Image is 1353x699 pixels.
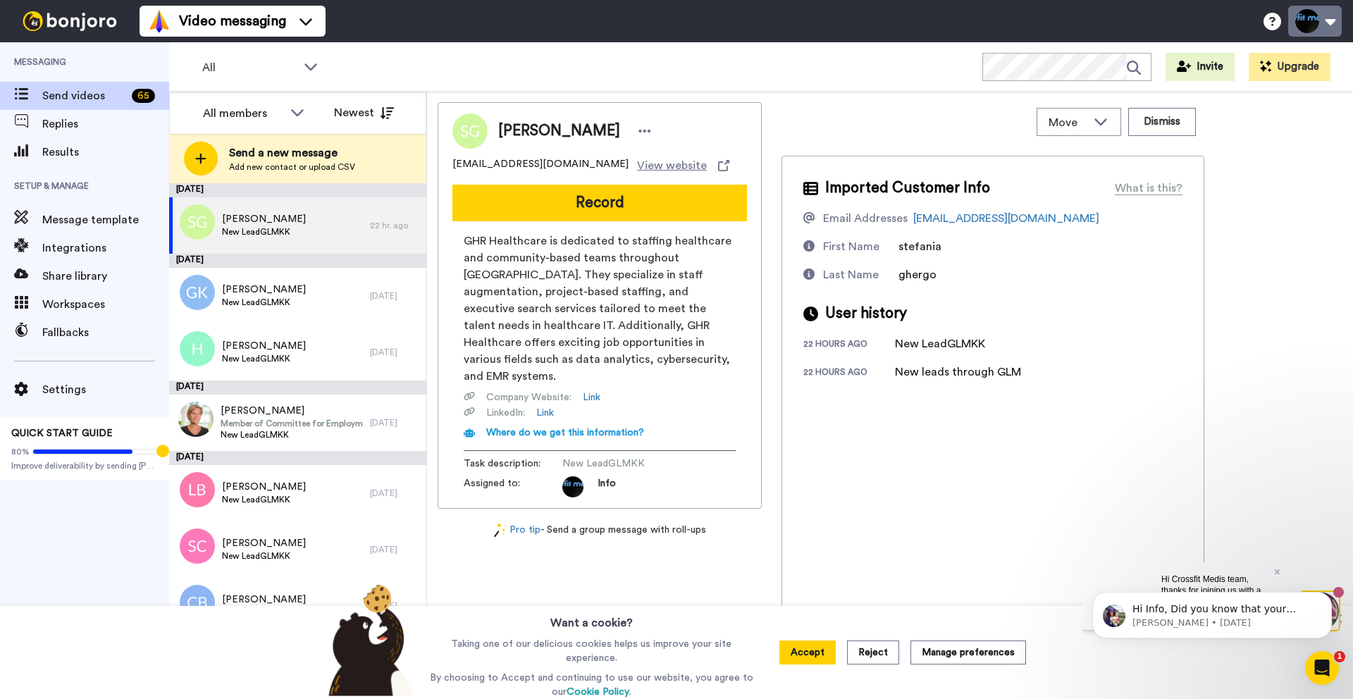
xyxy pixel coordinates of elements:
img: 4e0fde7d-cd41-4100-924e-b0a73e043c92.jpg [178,402,214,437]
span: [PERSON_NAME] [222,283,306,297]
button: Invite [1166,53,1235,81]
a: [EMAIL_ADDRESS][DOMAIN_NAME] [913,213,1099,224]
h3: Want a cookie? [550,606,633,631]
span: [EMAIL_ADDRESS][DOMAIN_NAME] [452,157,629,174]
span: Hi Crossfit Medis team, thanks for joining us with a paid account! Wanted to say thanks in person... [79,12,190,112]
button: Newest [323,99,404,127]
span: [PERSON_NAME] [222,212,306,226]
img: mute-white.svg [45,45,62,62]
a: Link [583,390,600,404]
iframe: Intercom live chat [1305,651,1339,685]
span: Workspaces [42,296,169,313]
button: Reject [847,641,899,664]
span: Improve deliverability by sending [PERSON_NAME]’s from your own email [11,460,158,471]
span: [PERSON_NAME] [221,404,363,418]
span: Imported Customer Info [825,178,990,199]
a: View website [637,157,729,174]
img: sc.png [180,528,215,564]
div: Email Addresses [823,210,908,227]
div: [DATE] [370,488,419,499]
a: Pro tip [494,523,540,538]
div: 65 [132,89,155,103]
div: New LeadGLMKK [895,335,985,352]
img: Image of Stefania Ghergo [452,113,488,149]
span: Where do we get this information? [486,428,644,438]
span: [PERSON_NAME] [222,480,306,494]
span: [PERSON_NAME] [222,536,306,550]
div: 22 hours ago [803,338,895,352]
img: sg.png [180,204,215,240]
span: Video messaging [179,11,286,31]
span: Task description : [464,457,562,471]
img: bear-with-cookie.png [316,583,420,696]
span: Assigned to: [464,476,562,497]
span: ghergo [898,269,937,280]
div: [DATE] [370,544,419,555]
span: Message template [42,211,169,228]
img: bj-logo-header-white.svg [17,11,123,31]
span: Send videos [42,87,126,104]
div: [DATE] [169,254,426,268]
span: [PERSON_NAME] [498,120,620,142]
span: Member of Committee for Employment Agencies Business Section [221,418,363,429]
span: Fallbacks [42,324,169,341]
div: [DATE] [169,381,426,395]
div: All members [203,105,283,122]
img: 3183ab3e-59ed-45f6-af1c-10226f767056-1659068401.jpg [1,3,39,41]
span: Add new contact or upload CSV [229,161,355,173]
div: 22 hr. ago [370,220,419,231]
span: 1 [1334,651,1345,662]
span: Settings [42,381,169,398]
span: LinkedIn : [486,406,525,420]
button: Record [452,185,747,221]
img: magic-wand.svg [494,523,507,538]
span: 80% [11,446,30,457]
div: [DATE] [370,290,419,302]
span: New LeadGLMKK [222,550,306,562]
div: First Name [823,238,879,255]
p: By choosing to Accept and continuing to use our website, you agree to our . [426,671,757,699]
span: New LeadGLMKK [222,226,306,237]
div: Tooltip anchor [156,445,169,457]
span: New LeadGLMKK [562,457,696,471]
span: Info [598,476,616,497]
a: Link [536,406,554,420]
div: 22 hours ago [803,366,895,381]
span: GHR Healthcare is dedicated to staffing healthcare and community-based teams throughout [GEOGRAPH... [464,233,736,385]
span: QUICK START GUIDE [11,428,113,438]
div: What is this? [1115,180,1182,197]
p: Taking one of our delicious cookies helps us improve your site experience. [426,637,757,665]
div: [DATE] [370,417,419,428]
img: gk.png [180,275,215,310]
div: [DATE] [370,347,419,358]
span: All [202,59,297,76]
span: Company Website : [486,390,572,404]
span: Move [1049,114,1087,131]
button: Upgrade [1249,53,1330,81]
a: Cookie Policy [567,687,629,697]
span: New LeadGLMKK [222,353,306,364]
span: Send a new message [229,144,355,161]
button: Manage preferences [910,641,1026,664]
span: User history [825,303,907,324]
span: New LeadGLMKK [221,429,363,440]
span: Integrations [42,240,169,256]
span: New LeadGLMKK [222,494,306,505]
span: Results [42,144,169,161]
div: New leads through GLM [895,364,1021,381]
div: Last Name [823,266,879,283]
span: Replies [42,116,169,132]
button: Dismiss [1128,108,1196,136]
img: cb.png [180,585,215,620]
img: vm-color.svg [148,10,171,32]
iframe: Intercom notifications message [1071,562,1353,661]
span: [PERSON_NAME] [222,339,306,353]
div: - Send a group message with roll-ups [438,523,762,538]
img: lb.png [180,472,215,507]
span: [PERSON_NAME] [222,593,306,607]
